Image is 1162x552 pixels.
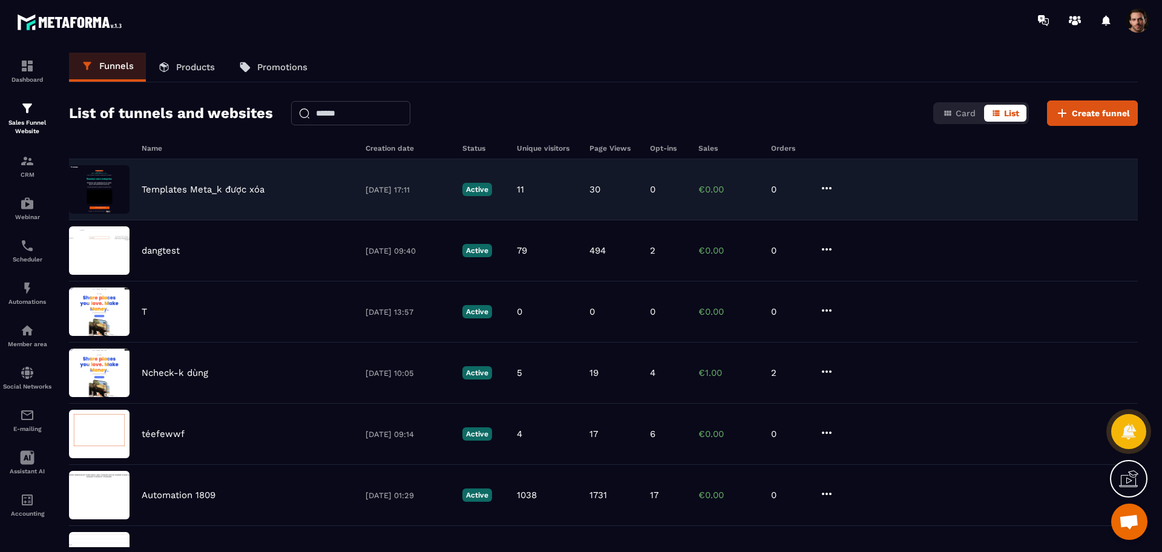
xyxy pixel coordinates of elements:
img: formation [20,154,34,168]
p: Automation 1809 [142,490,215,501]
a: social-networksocial-networkSocial Networks [3,356,51,399]
img: image [69,287,130,336]
p: Social Networks [3,383,51,390]
p: 2 [650,245,655,256]
a: automationsautomationsAutomations [3,272,51,314]
p: [DATE] 09:14 [366,430,450,439]
a: Funnels [69,53,146,82]
h6: Sales [698,144,759,153]
p: 11 [517,184,524,195]
p: 19 [589,367,599,378]
p: 0 [771,245,807,256]
img: automations [20,196,34,211]
h6: Unique visitors [517,144,577,153]
p: Active [462,427,492,441]
p: €0.00 [698,490,759,501]
span: Card [956,108,976,118]
img: image [69,165,130,214]
h6: Orders [771,144,807,153]
p: [DATE] 13:57 [366,307,450,317]
p: Products [176,62,215,73]
button: List [984,105,1026,122]
img: image [69,349,130,397]
p: [DATE] 01:29 [366,491,450,500]
a: formationformationCRM [3,145,51,187]
p: Active [462,366,492,379]
button: Create funnel [1047,100,1138,126]
p: téefewwf [142,429,185,439]
h6: Name [142,144,353,153]
a: schedulerschedulerScheduler [3,229,51,272]
p: 5 [517,367,522,378]
p: E-mailing [3,425,51,432]
p: Active [462,305,492,318]
p: €0.00 [698,245,759,256]
p: €0.00 [698,306,759,317]
h2: List of tunnels and websites [69,101,273,125]
h6: Creation date [366,144,450,153]
a: formationformationSales Funnel Website [3,92,51,145]
p: Assistant AI [3,468,51,475]
p: 17 [650,490,658,501]
p: 494 [589,245,606,256]
a: automationsautomationsWebinar [3,187,51,229]
p: dangtest [142,245,180,256]
p: 4 [517,429,522,439]
p: Accounting [3,510,51,517]
p: CRM [3,171,51,178]
p: 2 [771,367,807,378]
p: Ncheck-k dùng [142,367,208,378]
p: 0 [517,306,522,317]
img: image [69,410,130,458]
p: 1038 [517,490,537,501]
a: Assistant AI [3,441,51,484]
a: formationformationDashboard [3,50,51,92]
p: Scheduler [3,256,51,263]
p: Active [462,244,492,257]
p: [DATE] 09:40 [366,246,450,255]
h6: Status [462,144,505,153]
img: formation [20,101,34,116]
img: logo [17,11,126,33]
p: Member area [3,341,51,347]
p: Templates Meta_k được xóa [142,184,264,195]
img: formation [20,59,34,73]
p: T [142,306,147,317]
h6: Opt-ins [650,144,686,153]
img: social-network [20,366,34,380]
p: 0 [771,306,807,317]
p: 0 [650,184,655,195]
p: 0 [771,184,807,195]
a: Products [146,53,227,82]
h6: Page Views [589,144,638,153]
p: Active [462,183,492,196]
p: €0.00 [698,429,759,439]
a: accountantaccountantAccounting [3,484,51,526]
p: €0.00 [698,184,759,195]
img: automations [20,281,34,295]
p: 0 [771,429,807,439]
p: [DATE] 17:11 [366,185,450,194]
p: Active [462,488,492,502]
p: 1731 [589,490,607,501]
p: 6 [650,429,655,439]
p: 30 [589,184,600,195]
p: 0 [771,490,807,501]
img: scheduler [20,238,34,253]
p: €1.00 [698,367,759,378]
a: Promotions [227,53,320,82]
p: Dashboard [3,76,51,83]
button: Card [936,105,983,122]
p: 0 [650,306,655,317]
img: email [20,408,34,422]
p: 4 [650,367,655,378]
p: 0 [589,306,595,317]
span: Create funnel [1072,107,1130,119]
a: automationsautomationsMember area [3,314,51,356]
p: Automations [3,298,51,305]
a: emailemailE-mailing [3,399,51,441]
p: Webinar [3,214,51,220]
img: accountant [20,493,34,507]
p: Sales Funnel Website [3,119,51,136]
span: List [1004,108,1019,118]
